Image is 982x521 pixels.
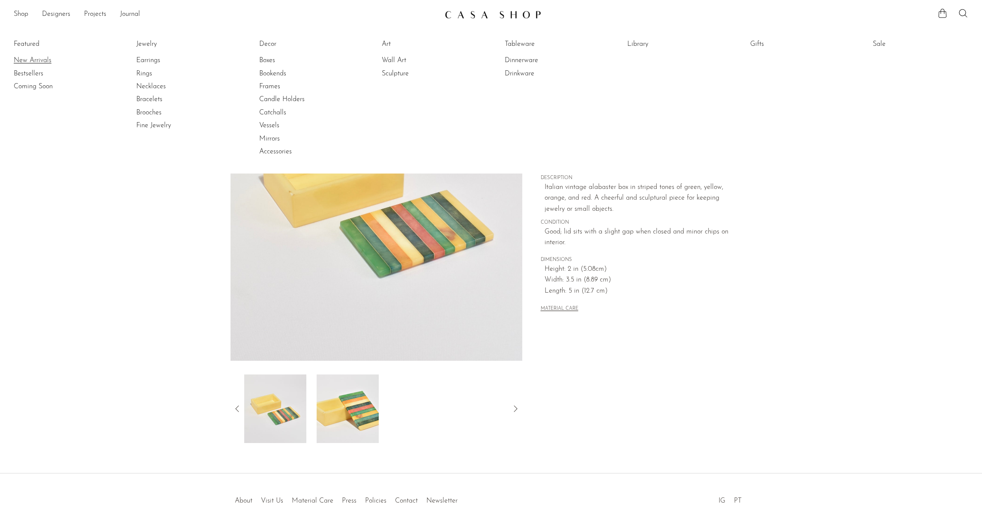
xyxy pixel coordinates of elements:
a: Necklaces [136,82,201,91]
a: IG [719,497,725,504]
span: Width: 3.5 in (8.89 cm) [545,275,734,286]
ul: Jewelry [136,38,201,132]
ul: Sale [873,38,937,54]
a: Earrings [136,56,201,65]
span: CONDITION [541,219,734,227]
a: New Arrivals [14,56,78,65]
a: Bracelets [136,95,201,104]
span: DIMENSIONS [541,256,734,264]
a: Visit Us [261,497,283,504]
a: Projects [84,9,106,20]
ul: Featured [14,54,78,93]
a: Bookends [259,69,323,78]
a: Shop [14,9,28,20]
ul: Art [382,38,446,80]
ul: Quick links [231,491,462,507]
a: Designers [42,9,70,20]
a: Drinkware [505,69,569,78]
a: Library [627,39,692,49]
ul: Gifts [750,38,814,54]
a: PT [734,497,742,504]
ul: Tableware [505,38,569,80]
a: Journal [120,9,140,20]
ul: Decor [259,38,323,159]
a: Sculpture [382,69,446,78]
a: Sale [873,39,937,49]
a: Brooches [136,108,201,117]
a: Mirrors [259,134,323,144]
a: Frames [259,82,323,91]
a: Coming Soon [14,82,78,91]
span: Height: 2 in (5.08cm) [545,264,734,275]
span: Length: 5 in (12.7 cm) [545,286,734,297]
a: Art [382,39,446,49]
a: Wall Art [382,56,446,65]
ul: Social Medias [714,491,746,507]
a: Accessories [259,147,323,156]
a: Press [342,497,356,504]
a: Vessels [259,121,323,130]
nav: Desktop navigation [14,7,438,22]
a: Tableware [505,39,569,49]
a: Fine Jewelry [136,121,201,130]
a: Boxes [259,56,323,65]
a: Candle Holders [259,95,323,104]
a: Material Care [292,497,333,504]
a: Decor [259,39,323,49]
img: Striped Italian Jewelry Box [244,374,306,443]
a: Rings [136,69,201,78]
a: Catchalls [259,108,323,117]
img: Striped Italian Jewelry Box [231,39,522,361]
ul: Library [627,38,692,54]
a: Jewelry [136,39,201,49]
a: Contact [395,497,418,504]
span: DESCRIPTION [541,174,734,182]
span: Good; lid sits with a slight gap when closed and minor chips on interior. [545,227,734,249]
a: About [235,497,252,504]
button: MATERIAL CARE [541,306,578,312]
ul: NEW HEADER MENU [14,7,438,22]
a: Policies [365,497,386,504]
p: Italian vintage alabaster box in striped tones of green, yellow, orange, and red. A cheerful and ... [545,182,734,215]
a: Dinnerware [505,56,569,65]
a: Gifts [750,39,814,49]
a: Bestsellers [14,69,78,78]
img: Striped Italian Jewelry Box [317,374,379,443]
